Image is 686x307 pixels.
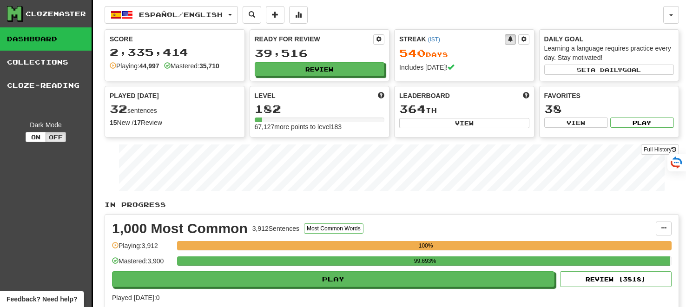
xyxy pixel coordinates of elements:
[112,294,159,301] span: Played [DATE]: 0
[112,256,172,272] div: Mastered: 3,900
[399,63,529,72] div: Includes [DATE]!
[139,11,223,19] span: Español / English
[110,118,240,127] div: New / Review
[26,132,46,142] button: On
[112,222,248,235] div: 1,000 Most Common
[110,34,240,44] div: Score
[544,44,674,62] div: Learning a language requires practice every day. Stay motivated!
[112,241,172,256] div: Playing: 3,912
[544,34,674,44] div: Daily Goal
[255,34,374,44] div: Ready for Review
[544,103,674,115] div: 38
[105,200,679,209] p: In Progress
[544,118,608,128] button: View
[110,119,117,126] strong: 15
[26,9,86,19] div: Clozemaster
[428,36,440,43] a: (IST)
[255,47,385,59] div: 39,516
[544,65,674,75] button: Seta dailygoal
[641,144,679,155] a: Full History
[399,47,529,59] div: Day s
[266,6,284,24] button: Add sentence to collection
[255,91,276,100] span: Level
[610,118,674,128] button: Play
[243,6,261,24] button: Search sentences
[7,294,77,304] span: Open feedback widget
[304,223,363,234] button: Most Common Words
[110,61,159,71] div: Playing:
[112,271,554,287] button: Play
[139,62,159,70] strong: 44,997
[164,61,219,71] div: Mastered:
[560,271,672,287] button: Review (3818)
[180,256,670,266] div: 99.693%
[523,91,529,100] span: This week in points, UTC
[289,6,308,24] button: More stats
[399,34,505,44] div: Streak
[255,62,385,76] button: Review
[199,62,219,70] strong: 35,710
[110,103,240,115] div: sentences
[399,103,529,115] div: th
[7,120,85,130] div: Dark Mode
[180,241,672,250] div: 100%
[110,91,159,100] span: Played [DATE]
[46,132,66,142] button: Off
[252,224,299,233] div: 3,912 Sentences
[399,102,426,115] span: 364
[399,118,529,128] button: View
[133,119,141,126] strong: 17
[110,46,240,58] div: 2,335,414
[105,6,238,24] button: Español/English
[544,91,674,100] div: Favorites
[591,66,622,73] span: a daily
[399,46,426,59] span: 540
[255,103,385,115] div: 182
[110,102,127,115] span: 32
[255,122,385,131] div: 67,127 more points to level 183
[399,91,450,100] span: Leaderboard
[378,91,384,100] span: Score more points to level up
